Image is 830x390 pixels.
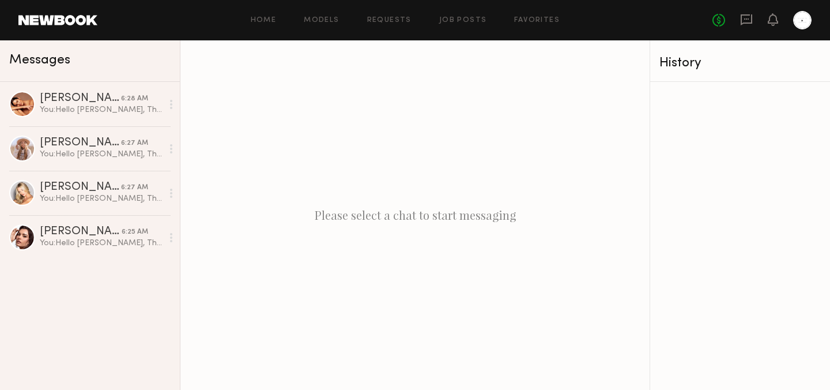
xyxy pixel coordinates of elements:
div: [PERSON_NAME] [40,93,121,104]
div: [PERSON_NAME] [40,182,121,193]
div: [PERSON_NAME] [40,137,121,149]
div: 6:28 AM [121,93,148,104]
a: Models [304,17,339,24]
div: You: Hello [PERSON_NAME], Thank you for applying to collaborate with us! We’d love to learn more ... [40,149,163,160]
div: You: Hello [PERSON_NAME], Thank you for applying to collaborate with us! We’d love to learn more ... [40,238,163,249]
div: 6:27 AM [121,182,148,193]
a: Job Posts [439,17,487,24]
div: 6:25 AM [122,227,148,238]
div: Please select a chat to start messaging [180,40,650,390]
div: 6:27 AM [121,138,148,149]
div: You: Hello [PERSON_NAME], Thank you for applying to collaborate with us! We’d love to learn more ... [40,193,163,204]
a: Home [251,17,277,24]
span: Messages [9,54,70,67]
a: Favorites [514,17,560,24]
div: [PERSON_NAME] [40,226,122,238]
div: History [659,57,821,70]
div: You: Hello [PERSON_NAME], Thank you for applying to collaborate with us! We’d love to learn more ... [40,104,163,115]
a: Requests [367,17,412,24]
